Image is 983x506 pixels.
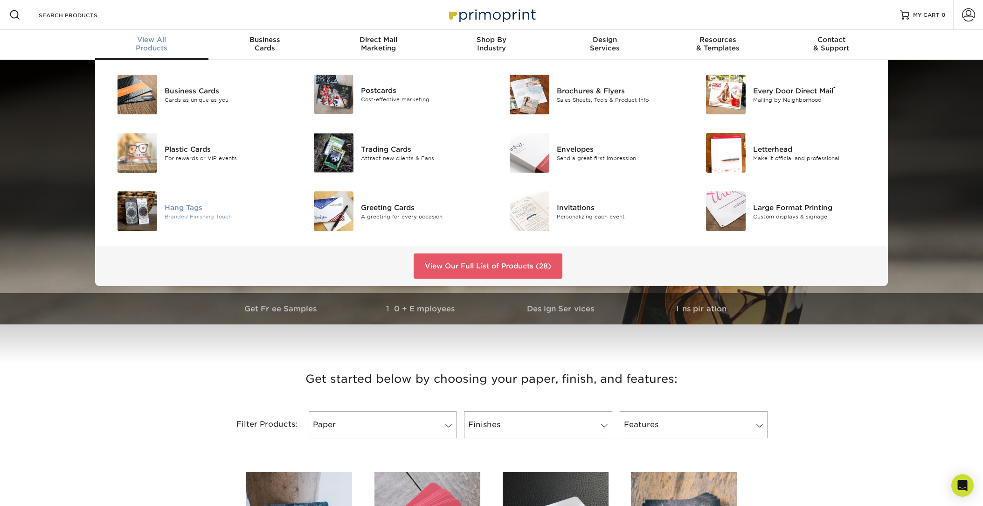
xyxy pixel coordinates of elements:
[548,35,661,52] div: Services
[361,144,485,154] div: Trading Cards
[510,75,549,114] img: Brochures & Flyers
[435,35,548,52] div: Industry
[498,129,681,176] a: Envelopes Envelopes Send a great first impression
[661,35,775,44] span: Resources
[498,188,681,235] a: Invitations Invitations Personalizing each event
[118,191,157,231] img: Hang Tags
[208,35,322,44] span: Business
[913,11,940,19] span: MY CART
[95,35,208,44] span: View All
[775,35,888,52] div: & Support
[706,191,746,231] img: Large Format Printing
[695,129,877,176] a: Letterhead Letterhead Make it official and professional
[775,30,888,60] a: Contact& Support
[303,71,485,118] a: Postcards Postcards Cost-effective marketing
[753,144,877,154] div: Letterhead
[314,191,353,231] img: Greeting Cards
[322,35,435,52] div: Marketing
[557,96,680,104] div: Sales Sheets, Tools & Product Info
[695,188,877,235] a: Large Format Printing Large Format Printing Custom displays & signage
[557,154,680,162] div: Send a great first impression
[303,188,485,235] a: Greeting Cards Greeting Cards A greeting for every occasion
[309,411,457,438] a: Paper
[118,75,157,114] img: Business Cards
[753,85,877,96] div: Every Door Direct Mail
[106,129,289,176] a: Plastic Cards Plastic Cards For rewards or VIP events
[661,30,775,60] a: Resources& Templates
[361,96,485,104] div: Cost-effective marketing
[95,35,208,52] div: Products
[314,133,353,173] img: Trading Cards
[941,12,946,18] span: 0
[165,96,288,104] div: Cards as unique as you
[775,35,888,44] span: Contact
[38,9,129,21] input: SEARCH PRODUCTS.....
[445,5,538,25] img: Primoprint
[361,212,485,220] div: A greeting for every occasion
[361,85,485,96] div: Postcards
[557,212,680,220] div: Personalizing each event
[361,154,485,162] div: Attract new clients & Fans
[510,133,549,173] img: Envelopes
[322,30,435,60] a: Direct MailMarketing
[303,129,485,176] a: Trading Cards Trading Cards Attract new clients & Fans
[510,191,549,231] img: Invitations
[165,154,288,162] div: For rewards or VIP events
[620,411,768,438] a: Features
[706,133,746,173] img: Letterhead
[753,212,877,220] div: Custom displays & signage
[118,133,157,173] img: Plastic Cards
[165,144,288,154] div: Plastic Cards
[557,202,680,212] div: Invitations
[208,30,322,60] a: BusinessCards
[753,154,877,162] div: Make it official and professional
[219,358,764,400] h3: Get started below by choosing your paper, finish, and features:
[753,96,877,104] div: Mailing by Neighborhood
[208,35,322,52] div: Cards
[833,85,836,92] sup: ®
[548,35,661,44] span: Design
[951,474,974,497] div: Open Intercom Messenger
[165,85,288,96] div: Business Cards
[165,202,288,212] div: Hang Tags
[661,35,775,52] div: & Templates
[548,30,661,60] a: DesignServices
[753,202,877,212] div: Large Format Printing
[95,30,208,60] a: View AllProducts
[322,35,435,44] span: Direct Mail
[165,212,288,220] div: Branded Finishing Touch
[212,411,305,438] div: Filter Products:
[435,30,548,60] a: Shop ByIndustry
[414,253,562,279] a: View Our Full List of Products (28)
[464,411,612,438] a: Finishes
[706,75,746,114] img: Every Door Direct Mail
[695,71,877,118] a: Every Door Direct Mail Every Door Direct Mail® Mailing by Neighborhood
[106,71,289,118] a: Business Cards Business Cards Cards as unique as you
[435,35,548,44] span: Shop By
[361,202,485,212] div: Greeting Cards
[314,75,353,114] img: Postcards
[106,188,289,235] a: Hang Tags Hang Tags Branded Finishing Touch
[557,144,680,154] div: Envelopes
[498,71,681,118] a: Brochures & Flyers Brochures & Flyers Sales Sheets, Tools & Product Info
[557,85,680,96] div: Brochures & Flyers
